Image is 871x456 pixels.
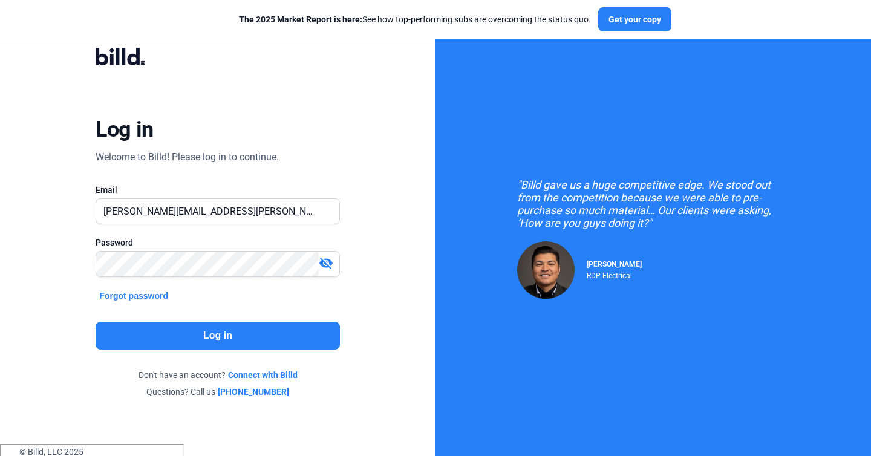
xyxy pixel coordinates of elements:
[598,7,671,31] button: Get your copy
[96,369,339,381] div: Don't have an account?
[228,369,298,381] a: Connect with Billd
[517,178,789,229] div: "Billd gave us a huge competitive edge. We stood out from the competition because we were able to...
[517,241,575,299] img: Raul Pacheco
[239,15,362,24] span: The 2025 Market Report is here:
[96,236,339,249] div: Password
[587,260,642,269] span: [PERSON_NAME]
[96,184,339,196] div: Email
[239,13,591,25] div: See how top-performing subs are overcoming the status quo.
[96,322,339,350] button: Log in
[319,256,333,270] mat-icon: visibility_off
[96,116,153,143] div: Log in
[218,386,289,398] a: [PHONE_NUMBER]
[96,150,279,164] div: Welcome to Billd! Please log in to continue.
[96,289,172,302] button: Forgot password
[587,269,642,280] div: RDP Electrical
[96,386,339,398] div: Questions? Call us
